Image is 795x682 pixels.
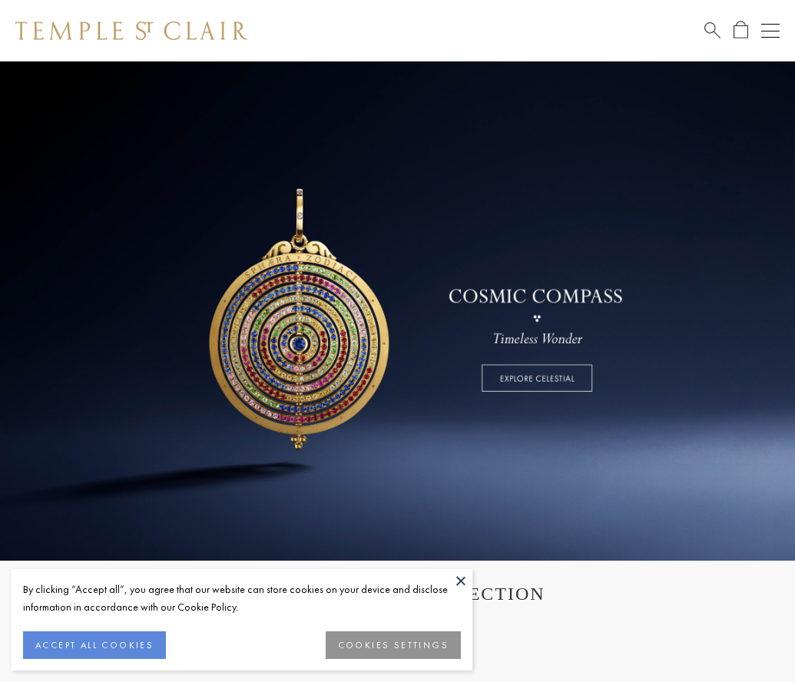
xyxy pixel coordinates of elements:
button: Open navigation [761,22,780,40]
button: COOKIES SETTINGS [326,631,461,659]
button: ACCEPT ALL COOKIES [23,631,166,659]
a: Open Shopping Bag [734,21,748,40]
div: By clicking “Accept all”, you agree that our website can store cookies on your device and disclos... [23,581,461,616]
img: Temple St. Clair [15,22,247,40]
a: Search [704,21,720,40]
